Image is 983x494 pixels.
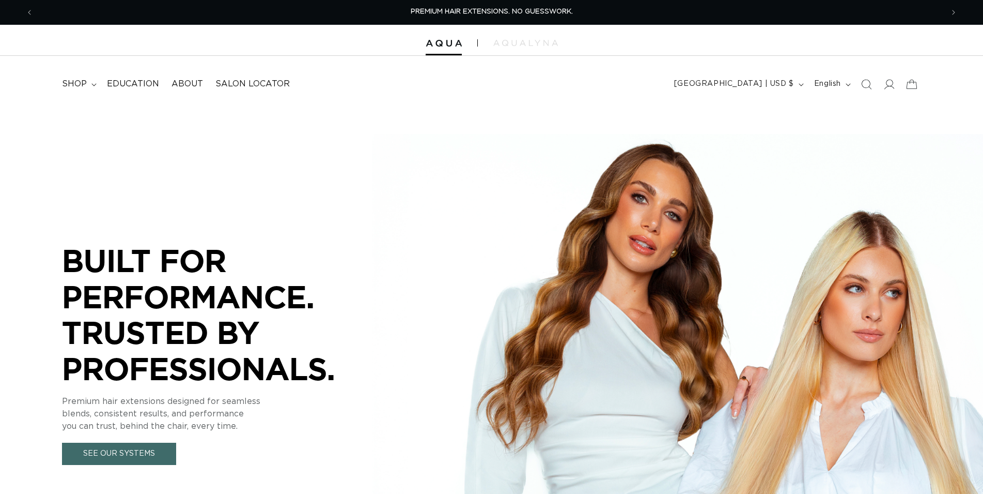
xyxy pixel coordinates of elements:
[215,79,290,89] span: Salon Locator
[62,443,176,465] a: See Our Systems
[165,72,209,96] a: About
[107,79,159,89] span: Education
[808,74,855,94] button: English
[62,243,372,386] p: BUILT FOR PERFORMANCE. TRUSTED BY PROFESSIONALS.
[426,40,462,47] img: Aqua Hair Extensions
[171,79,203,89] span: About
[855,73,878,96] summary: Search
[62,79,87,89] span: shop
[62,395,372,432] p: Premium hair extensions designed for seamless blends, consistent results, and performance you can...
[493,40,558,46] img: aqualyna.com
[814,79,841,89] span: English
[942,3,965,22] button: Next announcement
[674,79,794,89] span: [GEOGRAPHIC_DATA] | USD $
[411,8,573,15] span: PREMIUM HAIR EXTENSIONS. NO GUESSWORK.
[56,72,101,96] summary: shop
[668,74,808,94] button: [GEOGRAPHIC_DATA] | USD $
[18,3,41,22] button: Previous announcement
[101,72,165,96] a: Education
[209,72,296,96] a: Salon Locator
